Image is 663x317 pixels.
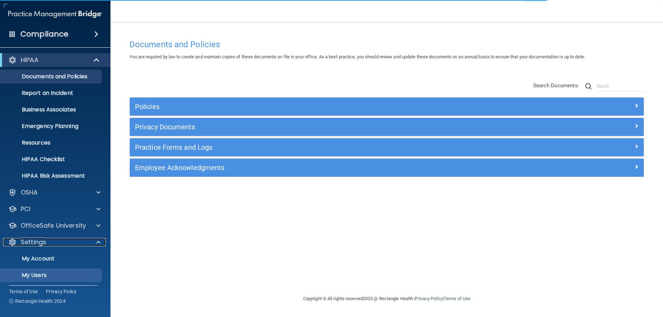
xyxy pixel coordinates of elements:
[135,103,510,110] h5: Policies
[9,298,66,305] span: Ⓒ Rectangle Health 2024
[21,205,30,213] p: PCI
[8,221,100,230] a: OfficeSafe University
[585,83,592,89] img: ic-search.3b580494.png
[9,288,38,295] a: Terms of Use
[135,143,510,151] h5: Practice Forms and Logs
[135,142,638,153] a: Practice Forms and Logs
[21,56,38,64] p: HIPAA
[4,272,99,279] p: My Users
[4,106,99,113] p: Business Associates
[129,40,644,49] h4: Documents and Policies
[135,162,638,173] a: Employee Acknowledgments
[597,81,644,91] input: Search
[21,188,38,197] p: OSHA
[4,90,99,97] p: Report an Incident
[4,156,99,163] p: HIPAA Checklist
[544,268,655,296] iframe: Drift Widget Chat Controller
[533,82,579,89] span: Search Documents:
[8,7,102,21] img: PMB logo
[129,54,585,59] span: You are required by law to create and maintain copies of these documents on file in your office. ...
[8,56,100,64] a: HIPAA
[4,139,99,146] p: Resources
[4,172,99,179] p: HIPAA Risk Assessment
[444,296,470,301] a: Terms of Use
[135,123,510,131] h5: Privacy Documents
[135,164,510,171] h5: Employee Acknowledgments
[21,238,46,246] p: Settings
[8,238,100,246] a: Settings
[415,296,442,301] a: Privacy Policy
[4,255,99,262] p: My Account
[8,188,100,197] a: OSHA
[135,121,638,132] a: Privacy Documents
[20,29,68,39] h4: Compliance
[4,123,99,130] p: Emergency Planning
[4,73,99,80] p: Documents and Policies
[46,288,77,295] a: Privacy Policy
[21,221,86,230] p: OfficeSafe University
[8,205,100,213] a: PCI
[135,101,638,112] a: Policies
[261,288,513,310] div: Copyright © All rights reserved 2025 @ Rectangle Health | |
